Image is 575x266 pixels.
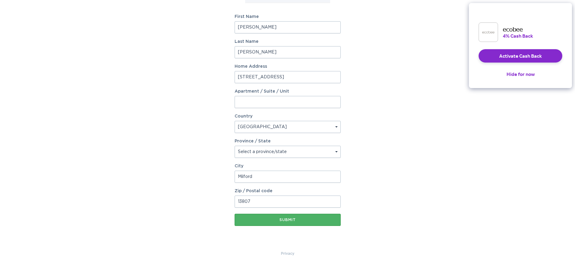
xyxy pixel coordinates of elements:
[235,139,271,143] label: Province / State
[235,189,341,193] label: Zip / Postal code
[238,218,338,222] div: Submit
[235,64,341,69] label: Home Address
[281,250,294,257] a: Privacy Policy & Terms of Use
[235,39,341,44] label: Last Name
[235,15,341,19] label: First Name
[235,114,252,118] label: Country
[235,89,341,94] label: Apartment / Suite / Unit
[235,164,341,168] label: City
[235,214,341,226] button: Submit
